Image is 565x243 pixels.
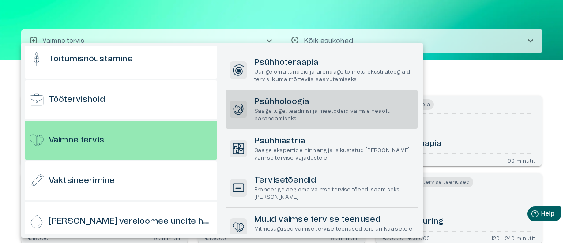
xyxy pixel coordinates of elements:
[49,94,105,106] h6: Töötervishoid
[254,135,414,147] h6: Psühhiaatria
[254,96,414,108] h6: Psühholoogia
[49,53,133,65] h6: Toitumisnõustamine
[49,135,104,146] h6: Vaimne tervis
[254,57,414,69] h6: Psühhoteraapia
[254,225,414,240] p: Mitmesugused vaimse tervise teenused teie unikaalsetele vajadustele
[254,147,414,162] p: Saage ekspertide hinnang ja isikustatud [PERSON_NAME] vaimse tervise vajadustele
[49,216,214,228] h6: [PERSON_NAME] vereloomeelundite haigused
[254,214,414,226] h6: Muud vaimse tervise teenused
[254,175,414,187] h6: Tervisetõendid
[254,108,414,123] p: Saage tuge, teadmisi ja meetodeid vaimse heaolu parandamiseks
[254,186,414,201] p: Broneerige aeg oma vaimse tervise tõendi saamiseks [PERSON_NAME]
[496,203,565,228] iframe: Help widget launcher
[254,68,414,83] p: Uurige oma tundeid ja arendage toimetulekustrateegiaid tervislikuma mõtteviisi saavutamiseks
[49,175,115,187] h6: Vaktsineerimine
